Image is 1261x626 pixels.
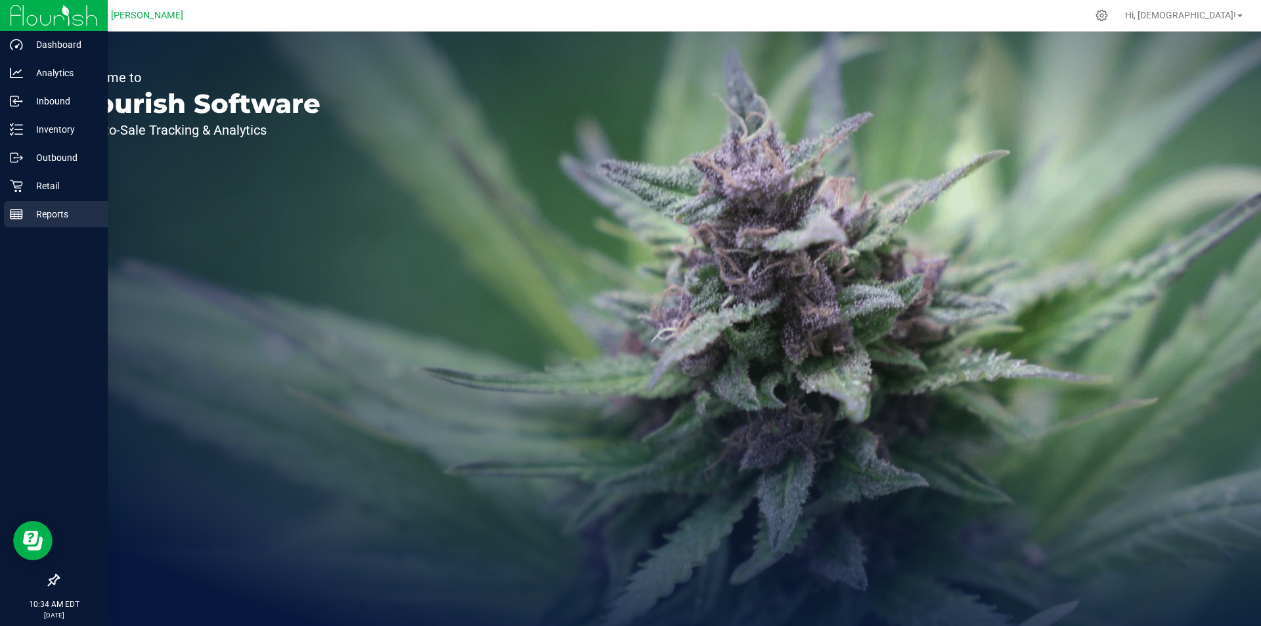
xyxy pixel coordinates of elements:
[10,38,23,51] inline-svg: Dashboard
[6,610,102,620] p: [DATE]
[10,179,23,192] inline-svg: Retail
[13,521,53,560] iframe: Resource center
[1125,10,1236,20] span: Hi, [DEMOGRAPHIC_DATA]!
[10,66,23,79] inline-svg: Analytics
[23,206,102,222] p: Reports
[71,91,321,117] p: Flourish Software
[23,122,102,137] p: Inventory
[23,65,102,81] p: Analytics
[23,178,102,194] p: Retail
[10,151,23,164] inline-svg: Outbound
[23,37,102,53] p: Dashboard
[10,123,23,136] inline-svg: Inventory
[10,208,23,221] inline-svg: Reports
[23,150,102,166] p: Outbound
[10,95,23,108] inline-svg: Inbound
[71,123,321,137] p: Seed-to-Sale Tracking & Analytics
[85,10,183,21] span: GA4 - [PERSON_NAME]
[71,71,321,84] p: Welcome to
[23,93,102,109] p: Inbound
[1094,9,1110,22] div: Manage settings
[6,598,102,610] p: 10:34 AM EDT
